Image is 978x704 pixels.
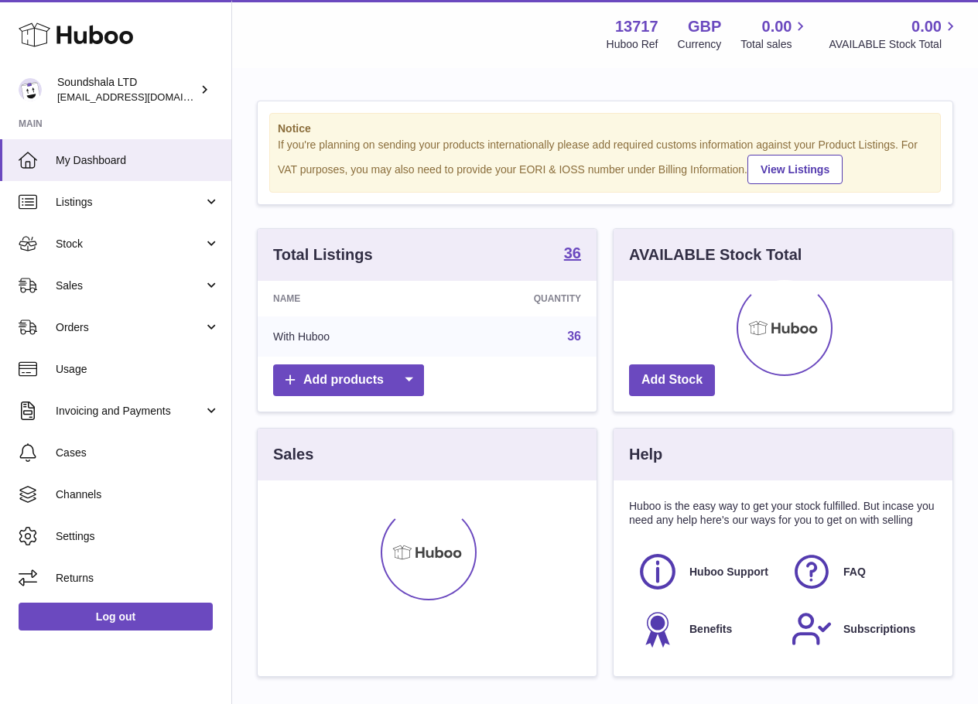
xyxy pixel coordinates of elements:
a: 36 [567,330,581,343]
span: Settings [56,529,220,544]
span: Stock [56,237,203,251]
span: Huboo Support [689,565,768,579]
a: FAQ [791,551,929,593]
a: Add products [273,364,424,396]
strong: Notice [278,121,932,136]
span: Benefits [689,622,732,637]
div: Soundshala LTD [57,75,197,104]
span: Invoicing and Payments [56,404,203,419]
td: With Huboo [258,316,436,357]
a: Huboo Support [637,551,775,593]
h3: Sales [273,444,313,465]
a: Log out [19,603,213,631]
div: If you're planning on sending your products internationally please add required customs informati... [278,138,932,184]
th: Quantity [436,281,597,316]
span: My Dashboard [56,153,220,168]
a: Add Stock [629,364,715,396]
p: Huboo is the easy way to get your stock fulfilled. But incase you need any help here's our ways f... [629,499,937,528]
span: Listings [56,195,203,210]
span: Sales [56,279,203,293]
a: Subscriptions [791,608,929,650]
div: Currency [678,37,722,52]
span: Total sales [740,37,809,52]
span: Usage [56,362,220,377]
h3: AVAILABLE Stock Total [629,244,802,265]
span: Channels [56,487,220,502]
strong: GBP [688,16,721,37]
img: internalAdmin-13717@internal.huboo.com [19,78,42,101]
strong: 36 [564,245,581,261]
a: 0.00 Total sales [740,16,809,52]
th: Name [258,281,436,316]
h3: Help [629,444,662,465]
span: Cases [56,446,220,460]
span: 0.00 [911,16,942,37]
a: 0.00 AVAILABLE Stock Total [829,16,959,52]
a: 36 [564,245,581,264]
span: Returns [56,571,220,586]
h3: Total Listings [273,244,373,265]
span: FAQ [843,565,866,579]
span: [EMAIL_ADDRESS][DOMAIN_NAME] [57,91,227,103]
a: Benefits [637,608,775,650]
span: Orders [56,320,203,335]
span: 0.00 [762,16,792,37]
a: View Listings [747,155,843,184]
strong: 13717 [615,16,658,37]
span: AVAILABLE Stock Total [829,37,959,52]
span: Subscriptions [843,622,915,637]
div: Huboo Ref [607,37,658,52]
